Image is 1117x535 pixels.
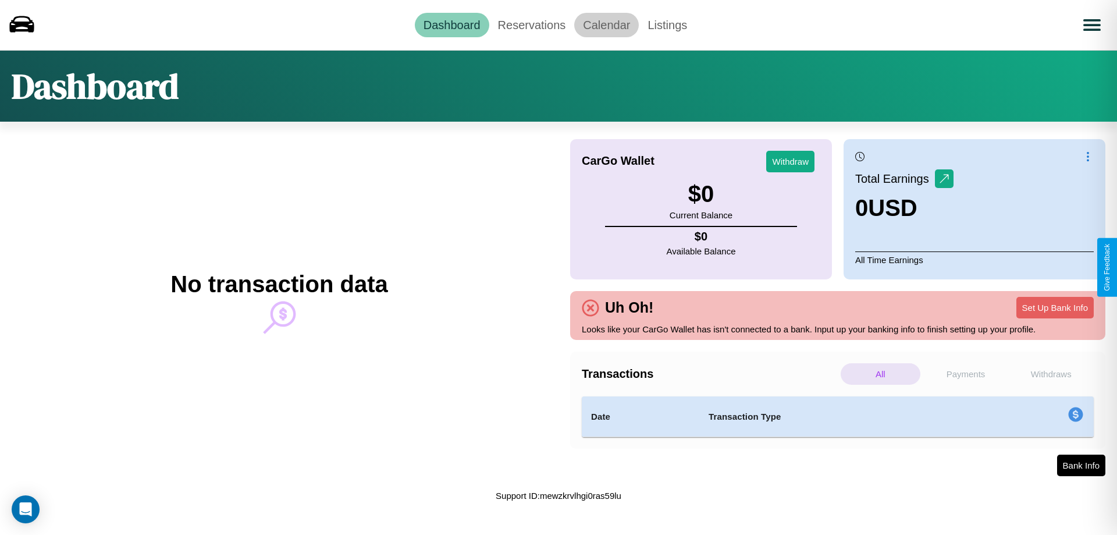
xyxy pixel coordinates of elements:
p: All Time Earnings [855,251,1094,268]
h3: $ 0 [670,181,732,207]
table: simple table [582,396,1094,437]
a: Reservations [489,13,575,37]
p: Support ID: mewzkrvlhgi0ras59lu [496,488,621,504]
p: Payments [926,363,1006,385]
h2: No transaction data [170,271,387,297]
div: Give Feedback [1103,244,1111,291]
button: Set Up Bank Info [1016,297,1094,318]
h4: Transactions [582,367,838,381]
a: Dashboard [415,13,489,37]
a: Calendar [574,13,639,37]
p: Looks like your CarGo Wallet has isn't connected to a bank. Input up your banking info to finish ... [582,321,1094,337]
button: Open menu [1076,9,1108,41]
h4: Transaction Type [709,410,973,424]
h4: Date [591,410,690,424]
h1: Dashboard [12,62,179,110]
a: Listings [639,13,696,37]
h4: CarGo Wallet [582,154,654,168]
h4: $ 0 [667,230,736,243]
p: All [841,363,920,385]
p: Current Balance [670,207,732,223]
p: Withdraws [1011,363,1091,385]
div: Open Intercom Messenger [12,495,40,523]
p: Available Balance [667,243,736,259]
h4: Uh Oh! [599,299,659,316]
button: Withdraw [766,151,814,172]
p: Total Earnings [855,168,935,189]
button: Bank Info [1057,455,1105,476]
h3: 0 USD [855,195,954,221]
